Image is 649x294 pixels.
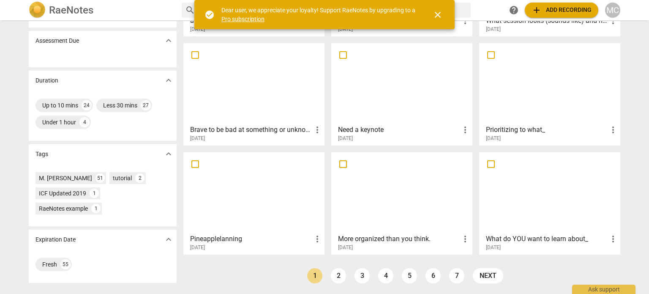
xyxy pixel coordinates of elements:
span: more_vert [460,234,470,244]
div: RaeNotes example [39,204,88,213]
a: Page 4 [378,268,393,283]
a: Page 1 is your current page [307,268,322,283]
h3: Pineapplelanning [190,234,312,244]
a: What do YOU want to learn about_[DATE] [482,155,617,251]
p: Tags [35,150,48,159]
button: MC [605,3,620,18]
span: close [433,10,443,20]
div: Dear user, we appreciate your loyalty! Support RaeNotes by upgrading to a [221,6,417,23]
div: Ask support [572,285,635,294]
p: Expiration Date [35,235,76,244]
span: expand_more [164,149,174,159]
div: 1 [91,204,101,213]
a: LogoRaeNotes [29,2,175,19]
span: more_vert [608,125,618,135]
span: search [185,5,195,15]
div: 27 [141,100,151,110]
div: 4 [79,117,90,127]
span: [DATE] [486,26,501,33]
img: Logo [29,2,46,19]
div: Under 1 hour [42,118,76,126]
a: Pro subscription [221,16,265,22]
h3: What do YOU want to learn about_ [486,234,608,244]
h3: More organized than you think. [338,234,460,244]
a: Prioritizing to what_[DATE] [482,46,617,142]
a: Page 5 [402,268,417,283]
span: [DATE] [486,135,501,142]
button: Show more [162,34,175,47]
span: expand_more [164,234,174,245]
div: M. [PERSON_NAME] [39,174,92,182]
span: [DATE] [338,135,353,142]
a: next [473,268,503,283]
span: more_vert [312,125,322,135]
h3: Brave to be bad at something or unknown [190,125,312,135]
a: Help [506,3,521,18]
a: Page 2 [331,268,346,283]
button: Close [428,5,448,25]
span: [DATE] [190,244,205,251]
span: check_circle [205,10,215,20]
span: add [532,5,542,15]
span: Add recording [532,5,592,15]
div: ICF Updated 2019 [39,189,86,198]
p: Duration [35,76,58,85]
a: Pineapplelanning[DATE] [186,155,322,251]
a: Need a keynote[DATE] [334,46,469,142]
a: Brave to be bad at something or unknown[DATE] [186,46,322,142]
div: tutorial [113,174,132,182]
span: expand_more [164,36,174,46]
h3: Need a keynote [338,125,460,135]
h3: Prioritizing to what_ [486,125,608,135]
a: Page 7 [449,268,464,283]
div: 55 [60,259,71,269]
div: 1 [90,189,99,198]
span: more_vert [460,125,470,135]
h2: RaeNotes [49,4,93,16]
div: 51 [95,173,105,183]
span: more_vert [608,234,618,244]
a: Page 3 [354,268,370,283]
a: Page 6 [425,268,441,283]
button: Show more [162,148,175,160]
button: Show more [162,233,175,246]
div: 24 [82,100,92,110]
button: Upload [525,3,598,18]
div: Fresh [42,260,57,269]
span: expand_more [164,75,174,85]
span: more_vert [312,234,322,244]
button: Show more [162,74,175,87]
a: More organized than you think.[DATE] [334,155,469,251]
span: [DATE] [486,244,501,251]
span: [DATE] [190,26,205,33]
p: Assessment Due [35,36,79,45]
span: help [509,5,519,15]
span: [DATE] [338,244,353,251]
div: Less 30 mins [103,101,137,110]
div: 2 [135,173,145,183]
div: Up to 10 mins [42,101,78,110]
span: [DATE] [190,135,205,142]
